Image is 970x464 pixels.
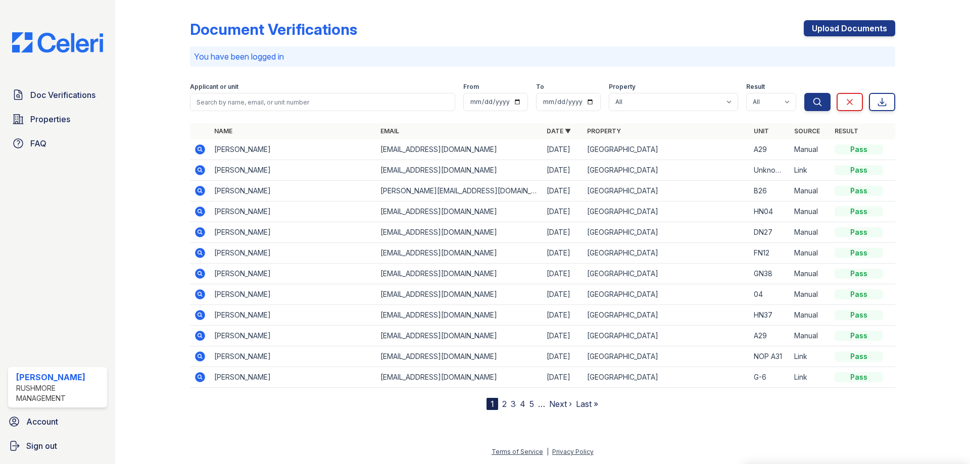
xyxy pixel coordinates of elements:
a: Source [794,127,820,135]
td: Manual [790,139,831,160]
input: Search by name, email, or unit number [190,93,455,111]
label: From [463,83,479,91]
span: FAQ [30,137,46,149]
div: [PERSON_NAME] [16,371,103,383]
td: [DATE] [543,264,583,284]
td: [DATE] [543,139,583,160]
td: [EMAIL_ADDRESS][DOMAIN_NAME] [376,160,543,181]
td: [PERSON_NAME] [210,181,376,201]
td: Manual [790,305,831,326]
img: CE_Logo_Blue-a8612792a0a2168367f1c8372b55b34899dd931a85d93a1a3d3e32e68fde9ad4.png [4,32,111,53]
td: HN37 [750,305,790,326]
td: Link [790,346,831,367]
td: [GEOGRAPHIC_DATA] [583,181,749,201]
td: [GEOGRAPHIC_DATA] [583,243,749,264]
td: Manual [790,264,831,284]
a: 4 [520,399,525,409]
td: [PERSON_NAME] [210,243,376,264]
td: [GEOGRAPHIC_DATA] [583,139,749,160]
td: Manual [790,181,831,201]
a: Sign out [4,436,111,456]
div: Pass [835,186,883,196]
td: [GEOGRAPHIC_DATA] [583,284,749,305]
td: [PERSON_NAME] [210,139,376,160]
a: Doc Verifications [8,85,107,105]
div: Pass [835,331,883,341]
div: Pass [835,310,883,320]
td: [GEOGRAPHIC_DATA] [583,201,749,222]
span: Properties [30,113,70,125]
td: [DATE] [543,346,583,367]
td: [PERSON_NAME] [210,326,376,346]
td: [DATE] [543,160,583,181]
td: [EMAIL_ADDRESS][DOMAIN_NAME] [376,201,543,222]
td: [GEOGRAPHIC_DATA] [583,367,749,388]
td: [PERSON_NAME][EMAIL_ADDRESS][DOMAIN_NAME] [376,181,543,201]
td: G-6 [750,367,790,388]
div: Document Verifications [190,20,357,38]
a: Properties [8,109,107,129]
td: [DATE] [543,326,583,346]
td: [PERSON_NAME] [210,222,376,243]
td: [EMAIL_ADDRESS][DOMAIN_NAME] [376,264,543,284]
td: [DATE] [543,201,583,222]
span: … [538,398,545,410]
td: [GEOGRAPHIC_DATA] [583,305,749,326]
label: Result [746,83,765,91]
td: Manual [790,201,831,222]
td: GN38 [750,264,790,284]
label: Applicant or unit [190,83,238,91]
td: [EMAIL_ADDRESS][DOMAIN_NAME] [376,326,543,346]
a: Email [380,127,399,135]
td: [DATE] [543,222,583,243]
p: You have been logged in [194,50,891,63]
td: Manual [790,222,831,243]
td: A29 [750,326,790,346]
td: [PERSON_NAME] [210,264,376,284]
td: Manual [790,243,831,264]
a: 3 [511,399,516,409]
td: [PERSON_NAME] [210,305,376,326]
div: Pass [835,144,883,154]
td: [GEOGRAPHIC_DATA] [583,160,749,181]
a: Upload Documents [804,20,895,36]
td: Manual [790,284,831,305]
td: [DATE] [543,305,583,326]
td: [DATE] [543,284,583,305]
td: DN27 [750,222,790,243]
label: Property [609,83,636,91]
td: [EMAIL_ADDRESS][DOMAIN_NAME] [376,243,543,264]
a: Account [4,411,111,432]
td: 04 [750,284,790,305]
td: A29 [750,139,790,160]
td: [GEOGRAPHIC_DATA] [583,326,749,346]
div: Pass [835,372,883,382]
td: [GEOGRAPHIC_DATA] [583,346,749,367]
a: Last » [576,399,598,409]
td: [PERSON_NAME] [210,284,376,305]
td: Link [790,367,831,388]
td: FN12 [750,243,790,264]
span: Doc Verifications [30,89,95,101]
div: Pass [835,248,883,258]
td: [EMAIL_ADDRESS][DOMAIN_NAME] [376,367,543,388]
span: Sign out [26,440,57,452]
label: To [536,83,544,91]
td: [PERSON_NAME] [210,160,376,181]
div: Pass [835,227,883,237]
div: Pass [835,207,883,217]
a: Next › [549,399,572,409]
td: [PERSON_NAME] [210,346,376,367]
td: HN04 [750,201,790,222]
td: [EMAIL_ADDRESS][DOMAIN_NAME] [376,346,543,367]
a: Name [214,127,232,135]
a: Privacy Policy [552,448,594,455]
div: Pass [835,269,883,279]
a: Unit [754,127,769,135]
a: FAQ [8,133,107,153]
span: Account [26,416,58,428]
td: [DATE] [543,181,583,201]
td: [GEOGRAPHIC_DATA] [583,222,749,243]
a: Property [587,127,621,135]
